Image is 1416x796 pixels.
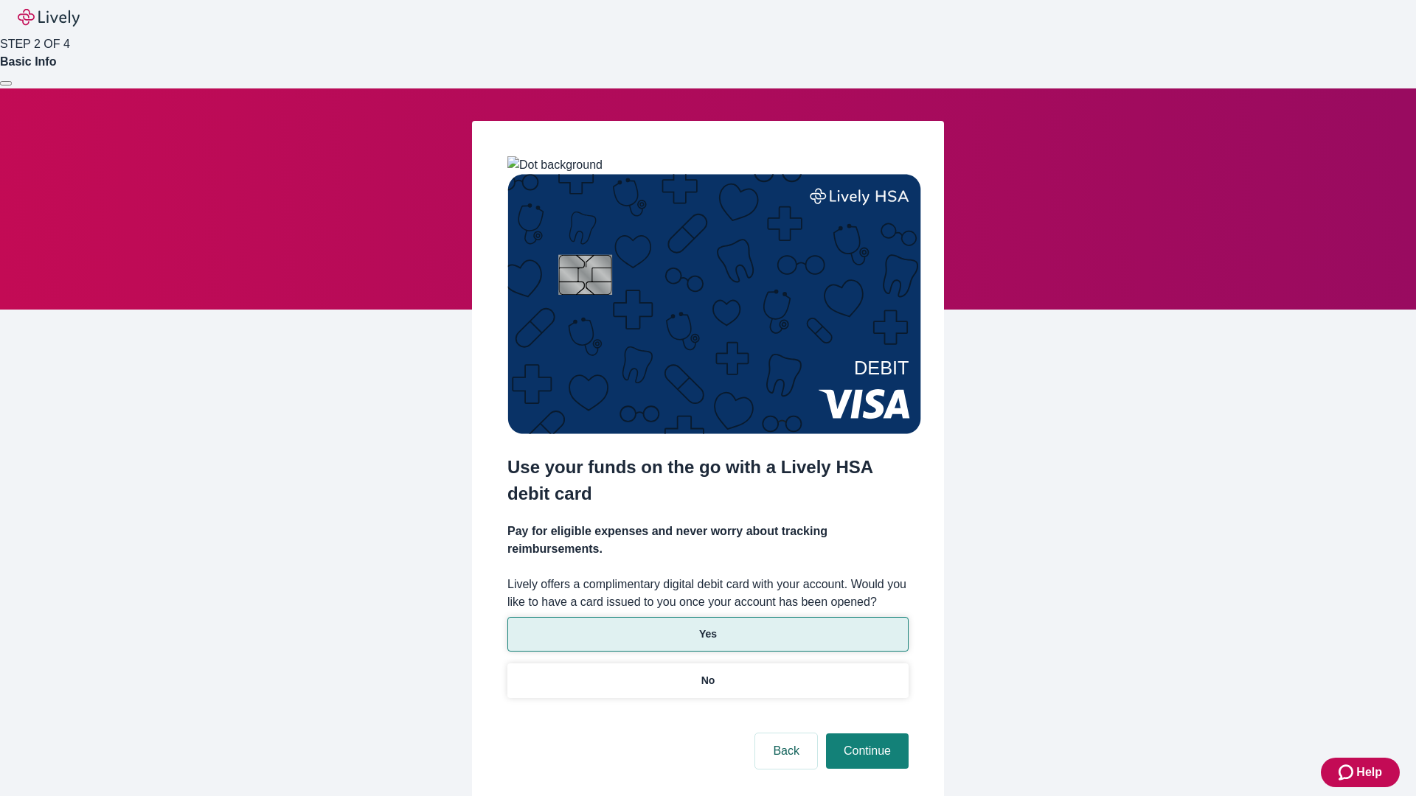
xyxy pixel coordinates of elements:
[507,523,909,558] h4: Pay for eligible expenses and never worry about tracking reimbursements.
[755,733,817,769] button: Back
[507,576,909,611] label: Lively offers a complimentary digital debit card with your account. Would you like to have a card...
[507,663,909,698] button: No
[1339,764,1356,781] svg: Zendesk support icon
[701,673,715,688] p: No
[507,454,909,507] h2: Use your funds on the go with a Lively HSA debit card
[826,733,909,769] button: Continue
[507,174,921,434] img: Debit card
[1321,758,1400,787] button: Zendesk support iconHelp
[507,156,603,174] img: Dot background
[507,617,909,652] button: Yes
[699,626,717,642] p: Yes
[1356,764,1382,781] span: Help
[18,9,80,27] img: Lively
